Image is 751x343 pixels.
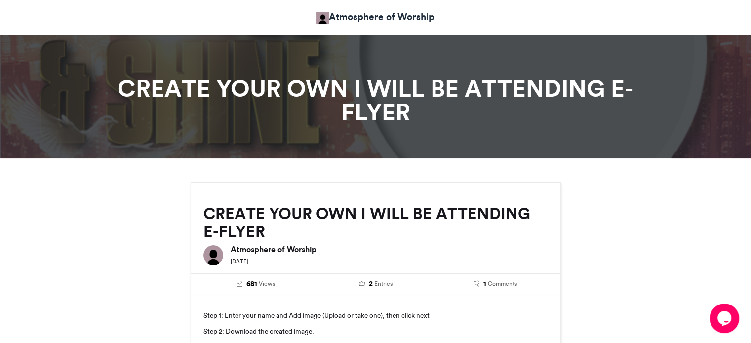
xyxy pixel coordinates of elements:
h1: CREATE YOUR OWN I WILL BE ATTENDING E-FLYER [102,76,650,124]
span: Views [259,279,275,288]
span: 681 [246,279,257,290]
span: 1 [483,279,486,290]
span: Comments [488,279,517,288]
small: [DATE] [231,258,248,265]
h2: CREATE YOUR OWN I WILL BE ATTENDING E-FLYER [203,205,548,240]
h6: Atmosphere of Worship [231,245,548,253]
span: Entries [374,279,392,288]
a: 1 Comments [443,279,548,290]
img: Atmosphere Of Worship [316,12,329,24]
span: 2 [368,279,372,290]
a: 681 Views [203,279,309,290]
iframe: chat widget [710,304,741,333]
a: 2 Entries [323,279,428,290]
img: Atmosphere of Worship [203,245,223,265]
a: Atmosphere of Worship [316,10,435,24]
